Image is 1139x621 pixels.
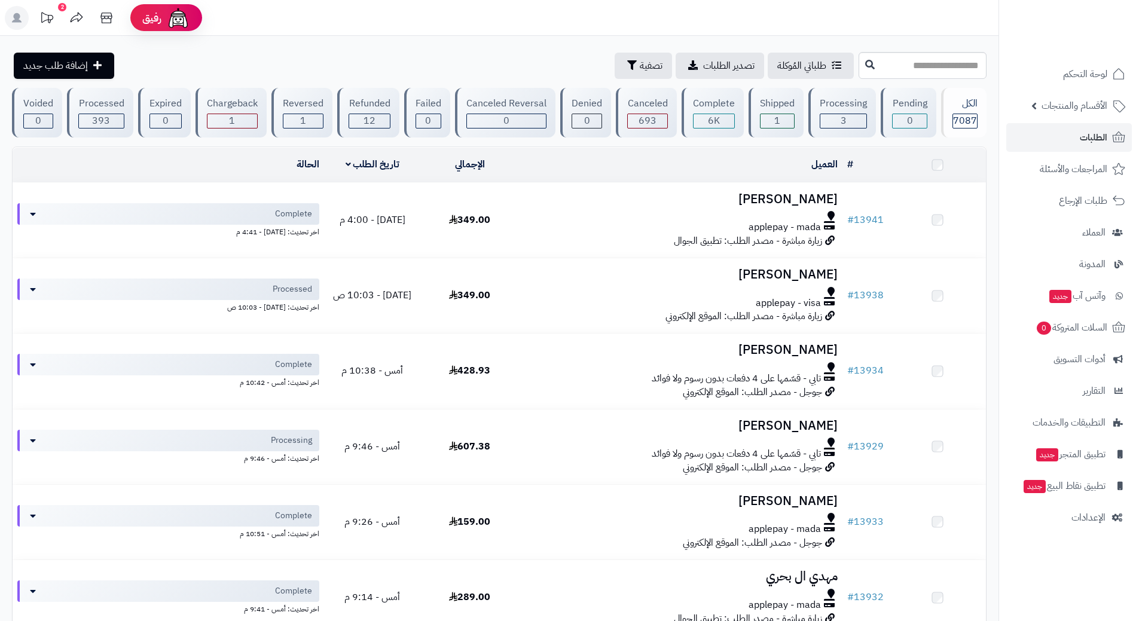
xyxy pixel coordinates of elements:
a: Denied 0 [558,88,613,137]
a: #13934 [847,363,884,378]
div: 5983 [694,114,734,128]
a: Failed 0 [402,88,453,137]
a: تطبيق نقاط البيعجديد [1006,472,1132,500]
h3: [PERSON_NAME] [523,494,838,508]
span: 1 [229,114,235,128]
a: Pending 0 [878,88,938,137]
span: 428.93 [449,363,490,378]
a: المدونة [1006,250,1132,279]
a: تاريخ الطلب [346,157,400,172]
span: زيارة مباشرة - مصدر الطلب: الموقع الإلكتروني [665,309,822,323]
div: Chargeback [207,97,258,111]
a: Complete 6K [679,88,746,137]
h3: [PERSON_NAME] [523,268,838,282]
a: Shipped 1 [746,88,806,137]
span: جوجل - مصدر الطلب: الموقع الإلكتروني [683,460,822,475]
div: Canceled Reversal [466,97,546,111]
div: Processing [820,97,867,111]
div: اخر تحديث: أمس - 10:42 م [17,375,319,388]
a: العميل [811,157,838,172]
a: التطبيقات والخدمات [1006,408,1132,437]
img: ai-face.png [166,6,190,30]
a: Refunded 12 [335,88,401,137]
div: Voided [23,97,53,111]
a: طلبات الإرجاع [1006,186,1132,215]
div: 0 [467,114,546,128]
span: Processed [273,283,312,295]
div: 393 [79,114,123,128]
a: Chargeback 1 [193,88,269,137]
span: جديد [1036,448,1058,461]
span: 12 [364,114,375,128]
a: تحديثات المنصة [32,6,62,33]
span: تابي - قسّمها على 4 دفعات بدون رسوم ولا فوائد [652,372,821,386]
span: طلباتي المُوكلة [777,59,826,73]
span: 0 [1037,322,1051,335]
span: جديد [1049,290,1071,303]
span: 289.00 [449,590,490,604]
span: لوحة التحكم [1063,66,1107,82]
span: 0 [35,114,41,128]
span: تطبيق نقاط البيع [1022,478,1106,494]
span: 7087 [953,114,977,128]
div: Processed [78,97,124,111]
span: Complete [275,208,312,220]
span: # [847,439,854,454]
span: أمس - 9:26 م [344,515,400,529]
span: # [847,213,854,227]
span: أدوات التسويق [1054,351,1106,368]
span: رفيق [142,11,161,25]
a: إضافة طلب جديد [14,53,114,79]
div: Canceled [627,97,667,111]
a: الطلبات [1006,123,1132,152]
span: وآتس آب [1048,287,1106,304]
div: 2 [58,3,66,11]
div: 0 [24,114,53,128]
span: 0 [163,114,169,128]
div: 3 [820,114,866,128]
a: #13941 [847,213,884,227]
span: تصدير الطلبات [703,59,755,73]
a: الإجمالي [455,157,485,172]
a: #13929 [847,439,884,454]
a: Expired 0 [136,88,193,137]
span: التطبيقات والخدمات [1033,414,1106,431]
span: 607.38 [449,439,490,454]
span: 349.00 [449,213,490,227]
div: اخر تحديث: أمس - 10:51 م [17,527,319,539]
span: [DATE] - 4:00 م [340,213,405,227]
div: اخر تحديث: أمس - 9:46 م [17,451,319,464]
div: 1 [207,114,257,128]
span: 693 [639,114,656,128]
a: Processed 393 [65,88,135,137]
span: 159.00 [449,515,490,529]
div: Failed [416,97,441,111]
div: Denied [572,97,602,111]
a: Canceled 693 [613,88,679,137]
span: # [847,515,854,529]
span: 0 [503,114,509,128]
div: اخر تحديث: [DATE] - 10:03 ص [17,300,319,313]
h3: [PERSON_NAME] [523,343,838,357]
span: طلبات الإرجاع [1059,192,1107,209]
span: المراجعات والأسئلة [1040,161,1107,178]
div: 1 [283,114,323,128]
div: 0 [150,114,181,128]
span: زيارة مباشرة - مصدر الطلب: تطبيق الجوال [674,234,822,248]
a: وآتس آبجديد [1006,282,1132,310]
div: 1 [761,114,794,128]
a: #13938 [847,288,884,302]
span: applepay - mada [749,598,821,612]
span: 6K [708,114,720,128]
span: applepay - mada [749,221,821,234]
a: Voided 0 [10,88,65,137]
h3: [PERSON_NAME] [523,419,838,433]
h3: [PERSON_NAME] [523,192,838,206]
span: Complete [275,585,312,597]
h3: مهدي ال بحري [523,570,838,583]
span: # [847,288,854,302]
span: العملاء [1082,224,1106,241]
span: جوجل - مصدر الطلب: الموقع الإلكتروني [683,536,822,550]
span: 1 [774,114,780,128]
span: أمس - 9:14 م [344,590,400,604]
